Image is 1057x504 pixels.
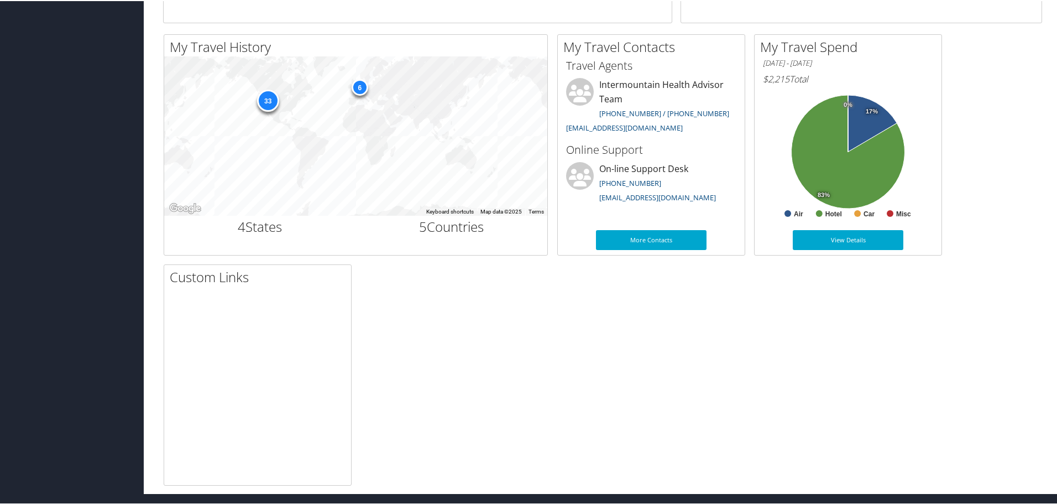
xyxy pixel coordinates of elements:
h6: Total [763,72,933,84]
tspan: 17% [866,107,878,114]
div: 6 [351,78,368,95]
h3: Travel Agents [566,57,736,72]
a: Open this area in Google Maps (opens a new window) [167,200,203,215]
h6: [DATE] - [DATE] [763,57,933,67]
a: [PHONE_NUMBER] / [PHONE_NUMBER] [599,107,729,117]
h2: States [172,216,348,235]
span: $2,215 [763,72,789,84]
span: Map data ©2025 [480,207,522,214]
a: [PHONE_NUMBER] [599,177,661,187]
text: Car [864,209,875,217]
li: Intermountain Health Advisor Team [561,77,742,136]
h2: Countries [364,216,540,235]
a: More Contacts [596,229,707,249]
h2: My Travel Contacts [563,37,745,55]
a: View Details [793,229,903,249]
a: Terms (opens in new tab) [528,207,544,214]
a: [EMAIL_ADDRESS][DOMAIN_NAME] [599,191,716,201]
span: 5 [419,216,427,235]
button: Keyboard shortcuts [426,207,474,215]
text: Air [794,209,803,217]
h2: Custom Links [170,267,351,285]
text: Hotel [825,209,842,217]
h2: My Travel Spend [760,37,941,55]
img: Google [167,200,203,215]
text: Misc [896,209,911,217]
a: [EMAIL_ADDRESS][DOMAIN_NAME] [566,122,683,132]
span: 4 [238,216,245,235]
h3: Online Support [566,141,736,157]
h2: My Travel History [170,37,547,55]
tspan: 0% [844,101,852,107]
div: 33 [257,89,279,111]
li: On-line Support Desk [561,161,742,206]
tspan: 83% [818,191,830,198]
